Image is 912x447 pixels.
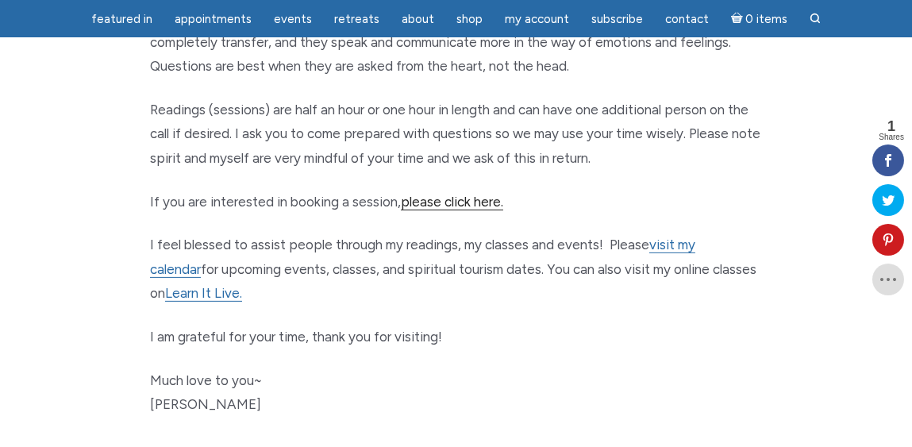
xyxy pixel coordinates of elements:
[150,237,695,278] a: visit my calendar
[745,13,787,25] span: 0 items
[165,4,261,35] a: Appointments
[150,325,761,349] p: I am grateful for your time, thank you for visiting!
[325,4,389,35] a: Retreats
[591,12,643,26] span: Subscribe
[150,233,761,306] p: I feel blessed to assist people through my readings, my classes and events! Please for upcoming e...
[91,12,152,26] span: featured in
[456,12,483,26] span: Shop
[274,12,312,26] span: Events
[150,98,761,171] p: Readings (sessions) are half an hour or one hour in length and can have one additional person on ...
[392,4,444,35] a: About
[447,4,492,35] a: Shop
[665,12,709,26] span: Contact
[879,119,904,133] span: 1
[402,12,434,26] span: About
[334,12,379,26] span: Retreats
[582,4,652,35] a: Subscribe
[731,12,746,26] i: Cart
[401,194,503,210] a: please click here.
[150,368,761,417] p: Much love to you~ [PERSON_NAME]
[82,4,162,35] a: featured in
[150,190,761,214] p: If you are interested in booking a session,
[505,12,569,26] span: My Account
[656,4,718,35] a: Contact
[879,133,904,141] span: Shares
[495,4,579,35] a: My Account
[722,2,798,35] a: Cart0 items
[175,12,252,26] span: Appointments
[165,285,242,302] a: Learn It Live.
[264,4,321,35] a: Events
